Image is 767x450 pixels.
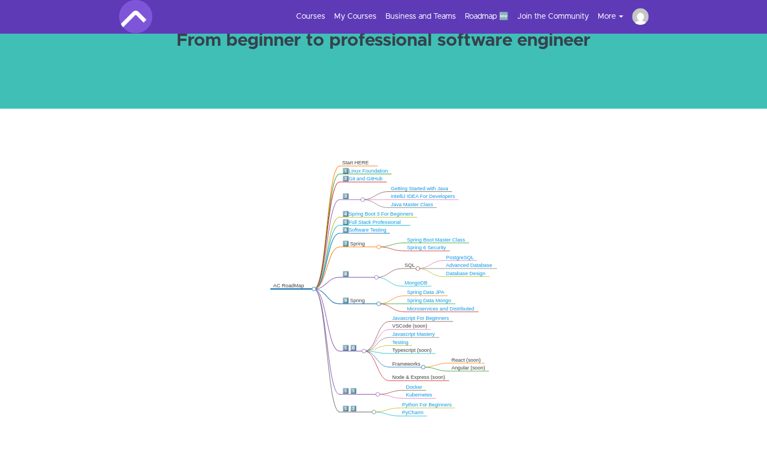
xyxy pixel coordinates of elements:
[342,388,375,400] div: 1️⃣ 1️⃣ DevOPS
[598,11,632,22] button: More
[392,347,432,353] div: Typescript (soon)
[385,11,456,22] a: Business and Teams
[402,410,423,415] a: PyCharm
[446,254,474,260] a: PostgreSQL
[517,11,589,22] a: Join the Community
[446,270,485,276] a: Database Design
[391,185,448,191] a: Getting Started with Java
[407,245,446,250] a: Spring 6 Security
[342,175,383,182] div: 2️⃣
[407,237,465,242] a: Spring Boot Master Class
[392,339,408,345] a: Testing
[296,11,325,22] a: Courses
[392,323,427,330] div: VSCode (soon)
[407,306,474,311] a: Microservices and Distributed
[392,315,449,321] a: Javascript For Beginners
[407,290,444,295] a: Spring Data JPA
[348,176,382,181] a: Git and GitHub
[342,219,407,232] div: 5️⃣
[342,159,374,172] div: Start HERE 👋🏿
[334,11,377,22] a: My Courses
[406,392,432,398] a: Kubernetes
[342,297,376,310] div: 9️⃣ Spring Boot
[407,298,451,303] a: Spring Data Mongo
[348,211,413,217] a: Spring Boot 3 For Beginners
[391,194,455,199] a: IntelliJ IDEA For Developers
[391,201,433,207] a: Java Master Class
[632,8,648,25] img: phyleetravelntours@gmail.com
[342,211,414,217] div: 4️⃣
[342,227,387,233] div: 6️⃣
[392,374,446,381] div: Node & Express (soon)
[405,280,427,286] a: MongoDB
[342,240,376,253] div: 7️⃣ Spring Boot
[348,227,387,233] a: Software Testing
[392,331,435,337] a: Javascript Mastery
[406,384,422,390] a: Docker
[446,262,492,268] a: Advanced Database
[273,282,311,295] div: AC RoadMap 🚀
[392,361,421,367] div: Frameworks
[465,11,508,22] a: Roadmap 🆕
[402,402,452,408] a: Python For Beginners
[405,262,415,269] div: SQL
[451,357,481,363] div: React (soon)
[342,345,361,357] div: 1️⃣ 0️⃣ JS
[342,193,360,206] div: 3️⃣ Java
[176,32,591,50] strong: From beginner to professional software engineer
[348,168,388,173] a: Linux Foundation
[342,219,400,231] a: Full Stack Professional 🔥
[451,365,485,371] div: Angular (soon)
[342,405,371,418] div: 1️⃣ 2️⃣ Python
[342,168,388,174] div: 1️⃣
[342,271,374,283] div: 8️⃣ Databases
